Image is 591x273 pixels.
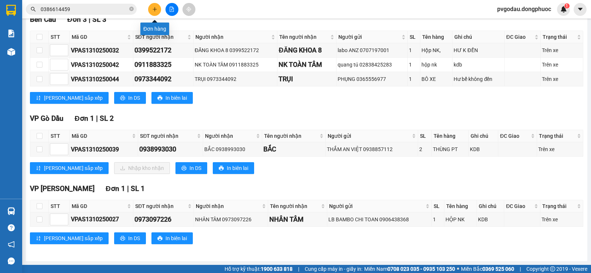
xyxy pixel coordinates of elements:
[75,114,94,123] span: Đơn 1
[539,132,575,140] span: Trạng thái
[419,145,430,153] div: 2
[30,232,109,244] button: sort-ascending[PERSON_NAME] sắp xếp
[138,142,203,157] td: 0938993030
[139,144,202,154] div: 0938993030
[543,33,575,41] span: Trạng thái
[36,165,41,171] span: sort-ascending
[444,200,477,212] th: Tên hàng
[432,200,444,212] th: SL
[175,162,207,174] button: printerIn DS
[452,31,504,43] th: Ghi chú
[327,145,417,153] div: THẮM AN VIỆT 0938857112
[387,266,455,272] strong: 0708 023 035 - 0935 103 250
[30,15,56,24] span: Bến Cầu
[270,202,320,210] span: Tên người nhận
[542,75,582,83] div: Trên xe
[7,207,15,215] img: warehouse-icon
[135,33,186,41] span: SĐT người nhận
[408,31,420,43] th: SL
[564,3,570,8] sup: 1
[72,132,130,140] span: Mã GD
[409,61,419,69] div: 1
[72,202,126,210] span: Mã GD
[114,162,170,174] button: downloadNhập kho nhận
[454,61,503,69] div: kdb
[500,132,530,140] span: ĐC Giao
[279,74,335,84] div: TRỤI
[454,46,503,54] div: HƯ K ĐỀN
[157,236,163,242] span: printer
[491,4,557,14] span: pvgodau.dongphuoc
[71,60,132,69] div: VPAS1310250042
[196,202,260,210] span: Người nhận
[71,215,132,224] div: VPAS1310250027
[433,215,443,223] div: 1
[421,75,451,83] div: BÔ XE
[263,144,324,154] div: BẮC
[305,265,362,273] span: Cung cấp máy in - giấy in:
[49,130,70,142] th: STT
[195,215,267,223] div: NHÂN TÂM 0973097226
[195,33,270,41] span: Người nhận
[195,46,276,54] div: ĐĂNG KHOA 8 0399522172
[134,214,192,225] div: 0973097226
[165,94,187,102] span: In biên lai
[157,95,163,101] span: printer
[44,164,103,172] span: [PERSON_NAME] sắp xếp
[409,75,419,83] div: 1
[454,75,503,83] div: Hư bể không đền
[8,257,15,265] span: message
[148,3,161,16] button: plus
[261,266,293,272] strong: 1900 633 818
[89,15,90,24] span: |
[560,6,567,13] img: icon-new-feature
[364,265,455,273] span: Miền Nam
[36,236,41,242] span: sort-ascending
[421,46,451,54] div: Hộp NK,
[277,43,336,58] td: ĐĂNG KHOA 8
[574,3,587,16] button: caret-down
[41,5,128,13] input: Tìm tên, số ĐT hoặc mã đơn
[70,43,133,58] td: VPAS1310250032
[30,114,64,123] span: VP Gò Dầu
[338,61,406,69] div: quang tú 02838425283
[106,184,125,193] span: Đơn 1
[298,265,299,273] span: |
[67,15,87,24] span: Đơn 3
[506,202,533,210] span: ĐC Giao
[133,72,194,86] td: 0973344092
[135,202,186,210] span: SĐT người nhận
[131,184,145,193] span: SL 1
[264,132,318,140] span: Tên người nhận
[120,95,125,101] span: printer
[542,202,575,210] span: Trạng thái
[128,94,140,102] span: In DS
[461,265,514,273] span: Miền Bắc
[134,74,192,84] div: 0973344092
[8,241,15,248] span: notification
[71,75,132,84] div: VPAS1310250044
[70,142,138,157] td: VPAS1310250039
[100,114,114,123] span: SL 2
[133,43,194,58] td: 0399522172
[550,266,555,272] span: copyright
[542,61,582,69] div: Trên xe
[195,61,276,69] div: NK TOÀN TÂM 0911883325
[8,224,15,231] span: question-circle
[279,33,328,41] span: Tên người nhận
[7,48,15,56] img: warehouse-icon
[70,58,133,72] td: VPAS1310250042
[506,33,533,41] span: ĐC Giao
[49,31,70,43] th: STT
[433,145,467,153] div: THÙNG PT
[6,5,16,16] img: logo-vxr
[165,234,187,242] span: In biên lai
[44,94,103,102] span: [PERSON_NAME] sắp xếp
[338,75,406,83] div: PHỤNG 0365556977
[409,46,419,54] div: 1
[30,184,95,193] span: VP [PERSON_NAME]
[152,7,157,12] span: plus
[151,92,193,104] button: printerIn biên lai
[128,234,140,242] span: In DS
[538,145,581,153] div: Trên xe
